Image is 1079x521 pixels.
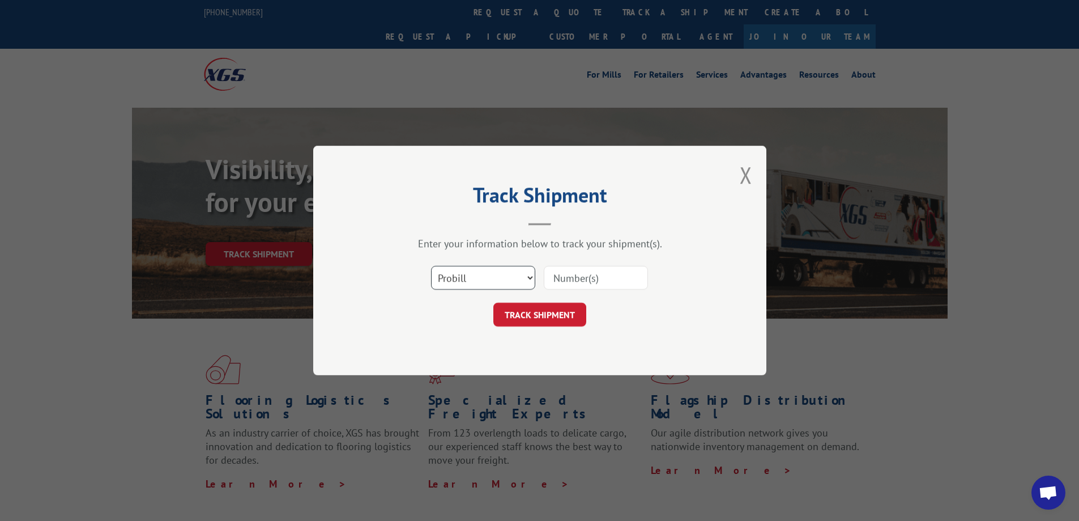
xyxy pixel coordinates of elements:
[544,266,648,290] input: Number(s)
[740,160,752,190] button: Close modal
[1031,476,1065,510] a: Open chat
[370,237,710,250] div: Enter your information below to track your shipment(s).
[493,303,586,327] button: TRACK SHIPMENT
[370,187,710,209] h2: Track Shipment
